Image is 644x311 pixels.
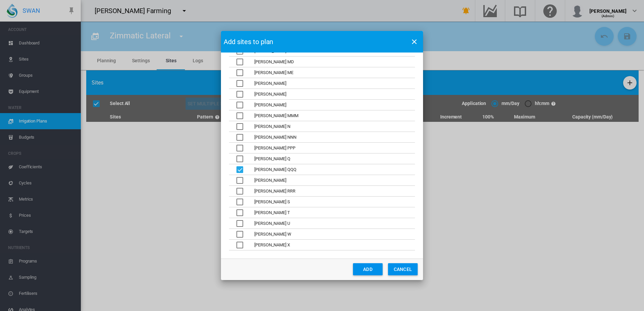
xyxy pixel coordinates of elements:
[224,37,273,46] span: Add sites to plan
[254,231,291,237] div: [PERSON_NAME] W
[254,70,293,76] div: [PERSON_NAME] ME
[254,177,286,183] div: [PERSON_NAME]
[353,263,383,275] button: Add
[221,31,423,280] md-dialog: Nominate sites ...
[254,156,290,162] div: [PERSON_NAME] Q
[254,210,290,216] div: [PERSON_NAME] T
[254,134,296,140] div: [PERSON_NAME] NNN
[254,145,295,151] div: [PERSON_NAME] PPP
[254,220,290,227] div: [PERSON_NAME] U
[388,263,418,275] button: Cancel
[408,35,421,48] button: icon-close
[410,38,418,46] md-icon: icon-close
[254,199,290,205] div: [PERSON_NAME] S
[254,91,286,97] div: [PERSON_NAME]
[254,242,290,248] div: [PERSON_NAME] X
[254,80,286,87] div: [PERSON_NAME]
[254,102,286,108] div: [PERSON_NAME]
[254,59,294,65] div: [PERSON_NAME] MD
[254,124,290,130] div: [PERSON_NAME] N
[254,113,298,119] div: [PERSON_NAME] MMM
[254,188,295,194] div: [PERSON_NAME] RRR
[254,167,296,173] div: [PERSON_NAME] QQQ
